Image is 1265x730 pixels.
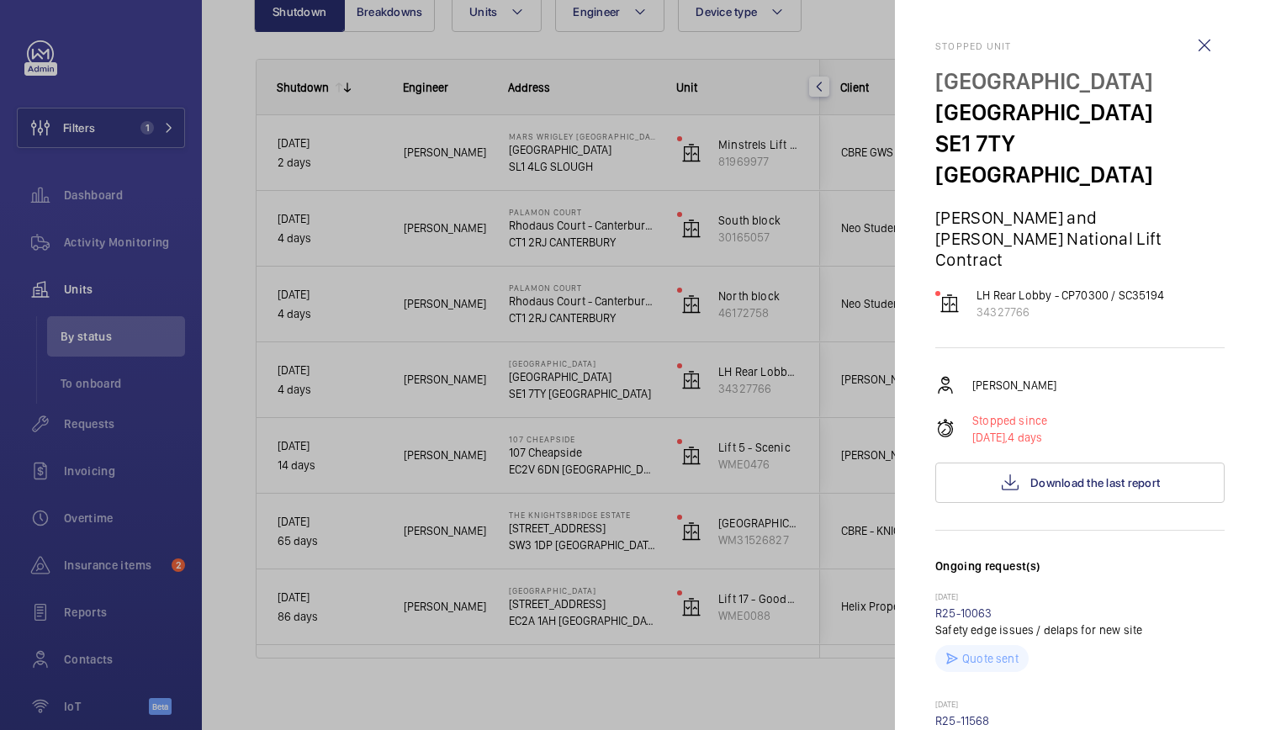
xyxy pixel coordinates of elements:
[935,97,1225,128] p: [GEOGRAPHIC_DATA]
[977,287,1164,304] p: LH Rear Lobby - CP70300 / SC35194
[935,714,990,727] a: R25-11568
[972,377,1056,394] p: [PERSON_NAME]
[1030,476,1160,489] span: Download the last report
[935,591,1225,605] p: [DATE]
[935,622,1225,638] p: Safety edge issues / delaps for new site
[935,207,1225,270] p: [PERSON_NAME] and [PERSON_NAME] National Lift Contract
[935,606,992,620] a: R25-10063
[935,699,1225,712] p: [DATE]
[935,463,1225,503] button: Download the last report
[972,431,1008,444] span: [DATE],
[977,304,1164,320] p: 34327766
[939,294,960,314] img: elevator.svg
[972,412,1047,429] p: Stopped since
[935,66,1225,97] p: [GEOGRAPHIC_DATA]
[935,40,1225,52] h2: Stopped unit
[935,558,1225,591] h3: Ongoing request(s)
[972,429,1047,446] p: 4 days
[962,650,1019,667] p: Quote sent
[935,128,1225,190] p: SE1 7TY [GEOGRAPHIC_DATA]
